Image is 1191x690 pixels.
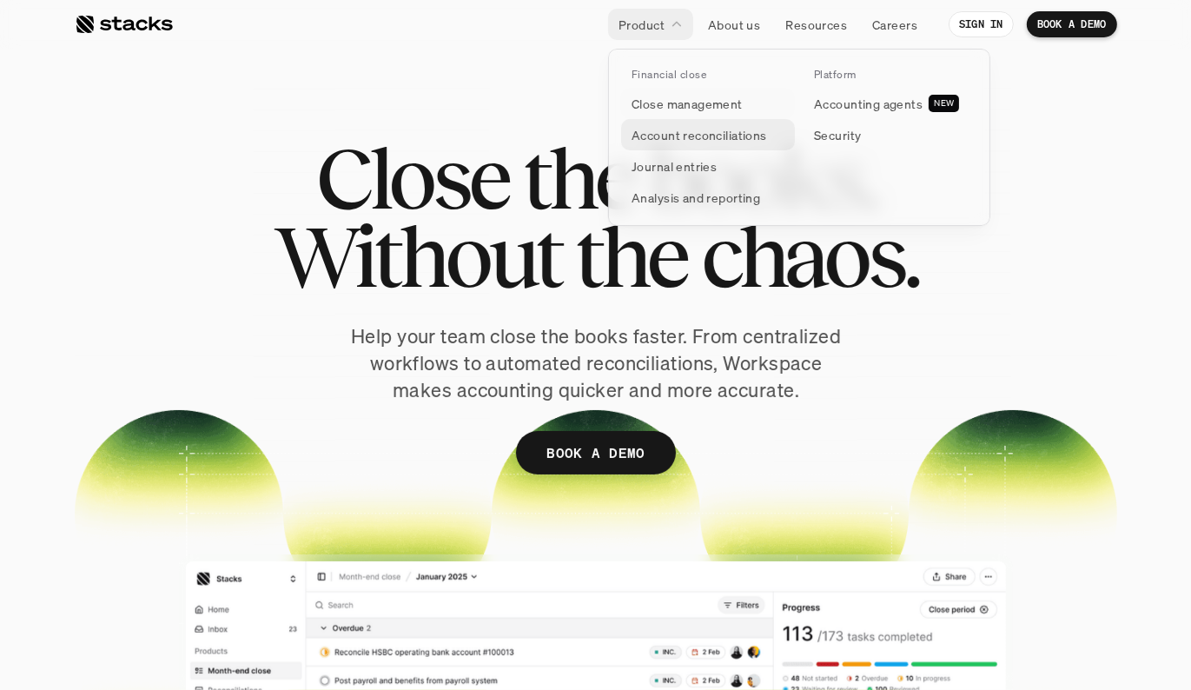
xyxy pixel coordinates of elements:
[621,150,795,182] a: Journal entries
[1027,11,1117,37] a: BOOK A DEMO
[804,119,977,150] a: Security
[775,9,857,40] a: Resources
[274,217,560,295] span: Without
[575,217,686,295] span: the
[632,69,706,81] p: Financial close
[785,16,847,34] p: Resources
[872,16,917,34] p: Careers
[632,126,767,144] p: Account reconciliations
[804,88,977,119] a: Accounting agentsNEW
[814,69,857,81] p: Platform
[546,441,645,466] p: BOOK A DEMO
[708,16,760,34] p: About us
[934,98,954,109] h2: NEW
[701,217,918,295] span: chaos.
[619,16,665,34] p: Product
[862,9,928,40] a: Careers
[632,189,760,207] p: Analysis and reporting
[632,95,743,113] p: Close management
[698,9,771,40] a: About us
[632,157,717,176] p: Journal entries
[621,119,795,150] a: Account reconciliations
[621,88,795,119] a: Close management
[959,18,1003,30] p: SIGN IN
[1037,18,1107,30] p: BOOK A DEMO
[205,331,281,343] a: Privacy Policy
[516,431,676,474] a: BOOK A DEMO
[344,323,848,403] p: Help your team close the books faster. From centralized workflows to automated reconciliations, W...
[949,11,1014,37] a: SIGN IN
[315,139,507,217] span: Close
[814,95,923,113] p: Accounting agents
[522,139,633,217] span: the
[621,182,795,213] a: Analysis and reporting
[814,126,861,144] p: Security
